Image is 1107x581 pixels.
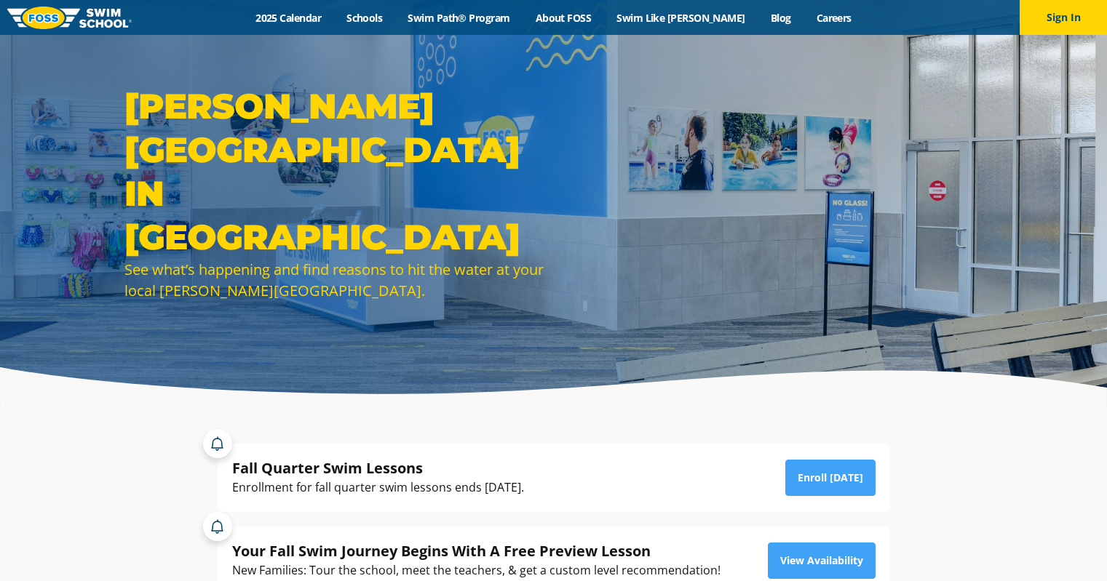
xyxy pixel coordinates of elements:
div: Your Fall Swim Journey Begins With A Free Preview Lesson [232,541,721,561]
a: Enroll [DATE] [785,460,876,496]
div: Fall Quarter Swim Lessons [232,458,524,478]
a: Swim Like [PERSON_NAME] [604,11,758,25]
div: See what’s happening and find reasons to hit the water at your local [PERSON_NAME][GEOGRAPHIC_DATA]. [124,259,547,301]
a: View Availability [768,542,876,579]
a: Swim Path® Program [395,11,523,25]
img: FOSS Swim School Logo [7,7,132,29]
a: About FOSS [523,11,604,25]
div: Enrollment for fall quarter swim lessons ends [DATE]. [232,478,524,497]
a: Schools [334,11,395,25]
a: Blog [758,11,804,25]
div: New Families: Tour the school, meet the teachers, & get a custom level recommendation! [232,561,721,580]
a: Careers [804,11,864,25]
h1: [PERSON_NAME][GEOGRAPHIC_DATA] in [GEOGRAPHIC_DATA] [124,84,547,259]
a: 2025 Calendar [243,11,334,25]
